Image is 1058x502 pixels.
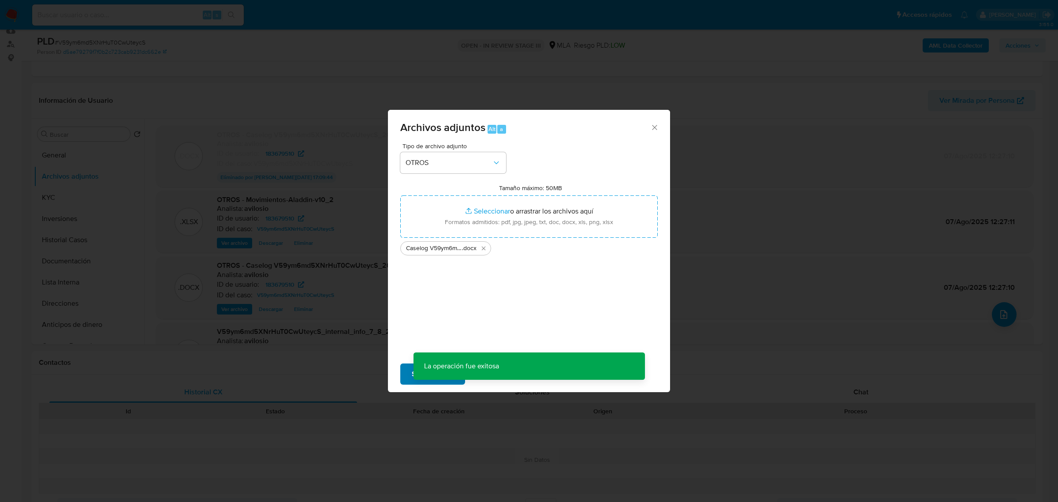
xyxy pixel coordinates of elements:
[400,120,485,135] span: Archivos adjuntos
[500,125,503,133] span: a
[650,123,658,131] button: Cerrar
[499,184,562,192] label: Tamaño máximo: 50MB
[402,143,508,149] span: Tipo de archivo adjunto
[406,244,462,253] span: Caselog V59ym6md5XNrHuT0CwUteycS_2025_07_18_17_17_21
[414,352,510,380] p: La operación fue exitosa
[400,363,465,385] button: Subir archivo
[478,243,489,254] button: Eliminar Caselog V59ym6md5XNrHuT0CwUteycS_2025_07_18_17_17_21.docx
[412,364,454,384] span: Subir archivo
[488,125,495,133] span: Alt
[406,158,492,167] span: OTROS
[480,364,509,384] span: Cancelar
[400,238,658,255] ul: Archivos seleccionados
[400,152,506,173] button: OTROS
[462,244,477,253] span: .docx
